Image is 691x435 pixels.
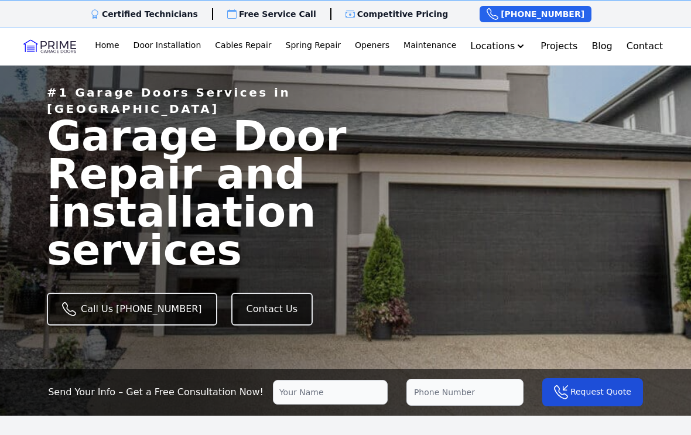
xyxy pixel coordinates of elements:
[210,35,276,58] a: Cables Repair
[536,35,582,58] a: Projects
[542,378,643,406] button: Request Quote
[90,35,124,58] a: Home
[357,8,449,20] p: Competitive Pricing
[622,35,668,58] a: Contact
[23,37,76,56] img: Logo
[480,6,591,22] a: [PHONE_NUMBER]
[466,35,531,58] button: Locations
[231,293,313,326] a: Contact Us
[239,8,316,20] p: Free Service Call
[273,380,388,405] input: Your Name
[406,379,524,406] input: Phone Number
[48,385,264,399] p: Send Your Info – Get a Free Consultation Now!
[587,35,617,58] a: Blog
[281,35,345,58] a: Spring Repair
[47,117,499,269] span: Garage Door Repair and installation services
[47,84,384,117] p: #1 Garage Doors Services in [GEOGRAPHIC_DATA]
[129,35,206,58] a: Door Installation
[47,293,217,326] a: Call Us [PHONE_NUMBER]
[399,35,461,58] a: Maintenance
[350,35,394,58] a: Openers
[102,8,198,20] p: Certified Technicians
